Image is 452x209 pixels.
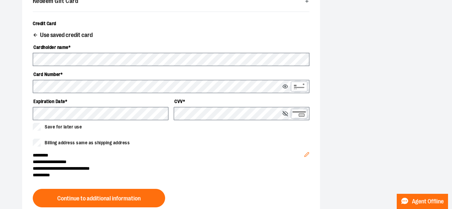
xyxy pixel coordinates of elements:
label: Cardholder name * [33,42,309,53]
input: Billing address same as shipping address [33,139,41,147]
label: Card Number * [33,69,309,80]
label: CVV * [174,96,309,107]
span: Save for later use [45,123,82,130]
span: Continue to additional information [57,195,141,202]
button: Use saved credit card [33,32,93,40]
span: Agent Offline [412,198,444,205]
label: Expiration Date * [33,96,168,107]
span: Billing address same as shipping address [45,139,130,146]
input: Save for later use [33,123,41,131]
span: Credit Card [33,21,56,26]
button: Continue to additional information [33,189,165,207]
button: Agent Offline [397,194,448,209]
button: Edit [299,141,315,164]
span: Use saved credit card [40,32,93,38]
